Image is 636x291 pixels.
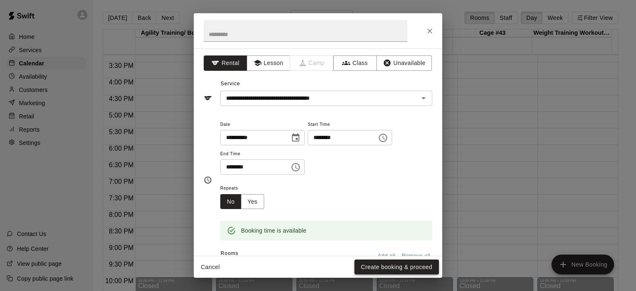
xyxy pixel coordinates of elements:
button: Choose time, selected time is 6:00 PM [287,159,304,176]
button: Add all [373,250,400,262]
button: Open [418,92,429,104]
span: Service [221,81,240,87]
button: Yes [241,194,264,209]
button: Create booking & proceed [354,260,439,275]
span: Repeats [220,183,271,194]
button: Remove all [400,250,432,262]
button: Rental [204,55,247,71]
span: Start Time [308,119,392,130]
button: Choose date, selected date is Aug 21, 2025 [287,130,304,146]
div: outlined button group [220,194,264,209]
button: No [220,194,241,209]
button: Lesson [247,55,290,71]
span: Camps can only be created in the Services page [290,55,334,71]
button: Choose time, selected time is 4:00 PM [375,130,391,146]
button: Cancel [197,260,224,275]
span: End Time [220,149,305,160]
span: Rooms [221,250,238,256]
div: Booking time is available [241,223,306,238]
span: Date [220,119,305,130]
button: Unavailable [376,55,432,71]
svg: Service [204,94,212,102]
button: Close [422,24,437,38]
svg: Timing [204,176,212,184]
button: Class [333,55,377,71]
